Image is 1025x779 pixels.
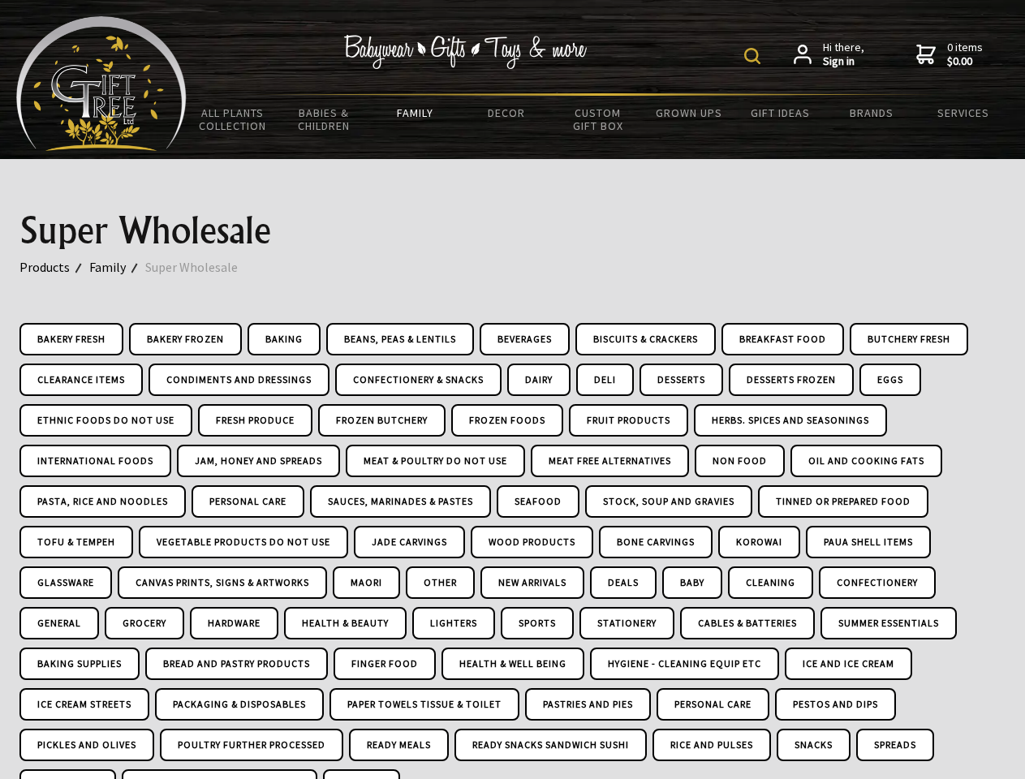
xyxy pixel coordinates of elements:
a: Butchery Fresh [850,323,968,355]
a: Glassware [19,566,112,599]
a: All Plants Collection [187,96,278,143]
a: Seafood [497,485,579,518]
a: Poultry Further Processed [160,729,343,761]
a: Pastries And Pies [525,688,651,721]
a: 0 items$0.00 [916,41,983,69]
a: Maori [333,566,400,599]
a: Snacks [777,729,851,761]
a: Ready Meals [349,729,449,761]
a: Lighters [412,607,495,639]
a: Personal Care [192,485,304,518]
a: Babies & Children [278,96,370,143]
a: Gift Ideas [734,96,826,130]
a: Bone Carvings [599,526,713,558]
a: Herbs. Spices and Seasonings [694,404,887,437]
a: Jade Carvings [354,526,465,558]
a: Hi there,Sign in [794,41,864,69]
a: Sauces, Marinades & Pastes [310,485,491,518]
a: Other [406,566,475,599]
a: Meat & Poultry DO NOT USE [346,445,525,477]
img: Babyware - Gifts - Toys and more... [16,16,187,151]
a: Sports [501,607,574,639]
a: Health & Well Being [441,648,584,680]
a: International Foods [19,445,171,477]
a: Bakery Fresh [19,323,123,355]
a: Meat Free Alternatives [531,445,689,477]
span: Hi there, [823,41,864,69]
a: Baby [662,566,722,599]
a: Summer Essentials [820,607,957,639]
a: Tofu & Tempeh [19,526,133,558]
a: Breakfast Food [721,323,844,355]
a: Dairy [507,364,571,396]
a: Ready Snacks Sandwich Sushi [454,729,647,761]
a: Wood Products [471,526,593,558]
a: Custom Gift Box [552,96,644,143]
a: New Arrivals [480,566,584,599]
a: Confectionery [819,566,936,599]
a: Hardware [190,607,278,639]
a: Frozen Foods [451,404,563,437]
a: Ice And Ice Cream [785,648,912,680]
strong: Sign in [823,54,864,69]
a: Spreads [856,729,934,761]
a: Cleaning [728,566,813,599]
a: Brands [826,96,918,130]
a: Pestos And Dips [775,688,896,721]
a: Baking [248,323,321,355]
a: Beverages [480,323,570,355]
a: Stock, Soup and Gravies [585,485,752,518]
a: Finger Food [334,648,436,680]
a: Ethnic Foods DO NOT USE [19,404,192,437]
a: Pasta, Rice and Noodles [19,485,186,518]
img: product search [744,48,760,64]
a: Hygiene - Cleaning Equip Etc [590,648,779,680]
a: Family [369,96,461,130]
a: Paua Shell Items [806,526,931,558]
a: Fresh Produce [198,404,312,437]
a: Deals [590,566,657,599]
a: Ice Cream Streets [19,688,149,721]
a: Bread And Pastry Products [145,648,328,680]
a: Oil and Cooking Fats [790,445,942,477]
a: Canvas Prints, Signs & Artworks [118,566,327,599]
a: Bakery Frozen [129,323,242,355]
h1: Super Wholesale [19,211,1006,250]
a: Jam, Honey and Spreads [177,445,340,477]
a: Frozen Butchery [318,404,446,437]
a: Non Food [695,445,785,477]
a: Packaging & Disposables [155,688,324,721]
a: Stationery [579,607,674,639]
a: Confectionery & Snacks [335,364,502,396]
a: Fruit Products [569,404,688,437]
a: Desserts [640,364,723,396]
a: Desserts Frozen [729,364,854,396]
span: 0 items [947,40,983,69]
a: Tinned or Prepared Food [758,485,928,518]
a: Pickles And Olives [19,729,154,761]
a: Personal Care [657,688,769,721]
a: Grocery [105,607,184,639]
a: Korowai [718,526,800,558]
a: Clearance Items [19,364,143,396]
a: Health & Beauty [284,607,407,639]
img: Babywear - Gifts - Toys & more [344,35,588,69]
a: Deli [576,364,634,396]
a: Paper Towels Tissue & Toilet [329,688,519,721]
a: Beans, Peas & Lentils [326,323,474,355]
a: Products [19,256,89,278]
a: Vegetable Products DO NOT USE [139,526,348,558]
a: General [19,607,99,639]
a: Condiments and Dressings [149,364,329,396]
a: Rice And Pulses [652,729,771,761]
a: Decor [461,96,553,130]
a: Super Wholesale [145,256,257,278]
a: Grown Ups [644,96,735,130]
a: Baking Supplies [19,648,140,680]
a: Cables & Batteries [680,607,815,639]
a: Family [89,256,145,278]
a: Eggs [859,364,921,396]
a: Biscuits & Crackers [575,323,716,355]
strong: $0.00 [947,54,983,69]
a: Services [918,96,1010,130]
